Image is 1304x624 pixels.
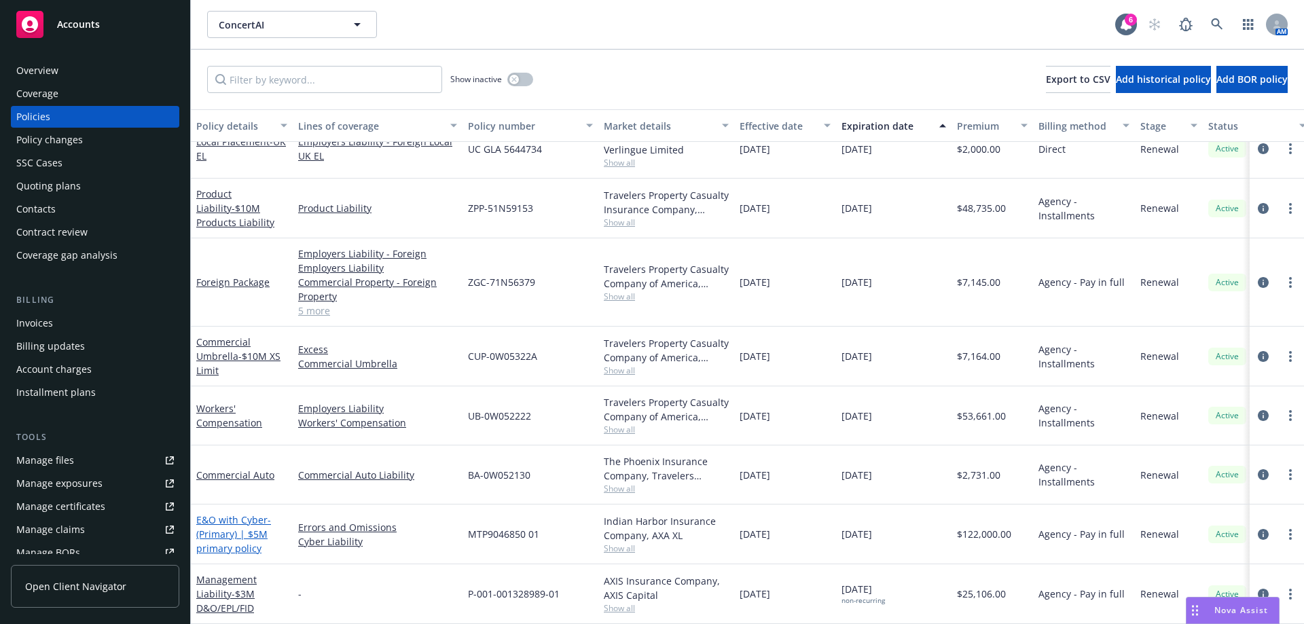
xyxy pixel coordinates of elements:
div: Market details [604,119,714,133]
span: Accounts [57,19,100,30]
span: Show all [604,217,729,228]
div: Status [1208,119,1291,133]
span: $53,661.00 [957,409,1006,423]
span: Open Client Navigator [25,579,126,593]
span: [DATE] [740,468,770,482]
a: Search [1203,11,1231,38]
div: Policy details [196,119,272,133]
span: Renewal [1140,201,1179,215]
span: MTP9046850 01 [468,527,539,541]
span: Active [1214,350,1241,363]
span: - (Primary) | $5M primary policy [196,513,271,555]
a: Contacts [11,198,179,220]
div: Indian Harbor Insurance Company, AXA XL [604,514,729,543]
span: Renewal [1140,409,1179,423]
div: Manage claims [16,519,85,540]
div: Overview [16,60,58,81]
a: Employers Liability [298,401,457,416]
span: Agency - Installments [1038,460,1129,489]
span: [DATE] [740,349,770,363]
a: circleInformation [1255,348,1271,365]
span: Nova Assist [1214,604,1268,616]
span: Show all [604,365,729,376]
input: Filter by keyword... [207,66,442,93]
a: Workers' Compensation [298,416,457,430]
button: Billing method [1033,109,1135,142]
span: Show all [604,157,729,168]
span: ZGC-71N56379 [468,275,535,289]
span: $2,731.00 [957,468,1000,482]
span: [DATE] [740,201,770,215]
span: $2,000.00 [957,142,1000,156]
div: Coverage [16,83,58,105]
span: ConcertAI [219,18,336,32]
span: Agency - Installments [1038,401,1129,430]
span: P-001-001328989-01 [468,587,560,601]
span: Manage exposures [11,473,179,494]
a: Foreign Package [196,276,270,289]
div: 6 [1125,14,1137,26]
a: Commercial Auto Liability [298,468,457,482]
button: Add BOR policy [1216,66,1288,93]
a: Manage certificates [11,496,179,517]
div: Quoting plans [16,175,81,197]
a: Management Liability [196,573,257,614]
a: Accounts [11,5,179,43]
a: circleInformation [1255,586,1271,602]
span: Agency - Installments [1038,194,1129,223]
span: $122,000.00 [957,527,1011,541]
button: Stage [1135,109,1203,142]
div: Contract review [16,221,88,243]
span: Show all [604,543,729,554]
div: Travelers Insurance, Verlingue Limited [604,128,729,157]
div: Manage certificates [16,496,105,517]
a: circleInformation [1255,466,1271,483]
span: Renewal [1140,527,1179,541]
a: Commercial Umbrella [196,335,280,377]
button: Export to CSV [1046,66,1110,93]
a: Manage claims [11,519,179,540]
span: [DATE] [841,349,872,363]
a: Excess [298,342,457,356]
span: Renewal [1140,587,1179,601]
a: more [1282,141,1299,157]
span: Export to CSV [1046,73,1110,86]
span: Renewal [1140,142,1179,156]
span: [DATE] [841,582,885,605]
span: - [298,587,302,601]
span: Add BOR policy [1216,73,1288,86]
a: circleInformation [1255,407,1271,424]
a: Manage files [11,449,179,471]
div: Manage BORs [16,542,80,564]
span: Active [1214,409,1241,422]
a: more [1282,466,1299,483]
a: Product Liability [298,201,457,215]
a: Workers' Compensation [196,402,262,429]
div: Travelers Property Casualty Company of America, Travelers Insurance [604,262,729,291]
span: Agency - Pay in full [1038,527,1125,541]
a: Product Liability [196,187,274,229]
div: Billing [11,293,179,307]
span: Renewal [1140,468,1179,482]
span: [DATE] [841,527,872,541]
a: more [1282,407,1299,424]
span: [DATE] [841,275,872,289]
a: more [1282,200,1299,217]
a: more [1282,274,1299,291]
a: circleInformation [1255,526,1271,543]
div: Premium [957,119,1013,133]
button: Policy details [191,109,293,142]
a: Installment plans [11,382,179,403]
a: SSC Cases [11,152,179,174]
div: The Phoenix Insurance Company, Travelers Insurance [604,454,729,483]
a: circleInformation [1255,141,1271,157]
span: [DATE] [740,527,770,541]
a: Employers Liability - Foreign Local UK EL [298,134,457,163]
span: [DATE] [740,409,770,423]
div: Policy number [468,119,578,133]
a: more [1282,586,1299,602]
div: Billing updates [16,335,85,357]
span: [DATE] [740,587,770,601]
a: Quoting plans [11,175,179,197]
div: Travelers Property Casualty Company of America, Travelers Insurance [604,395,729,424]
